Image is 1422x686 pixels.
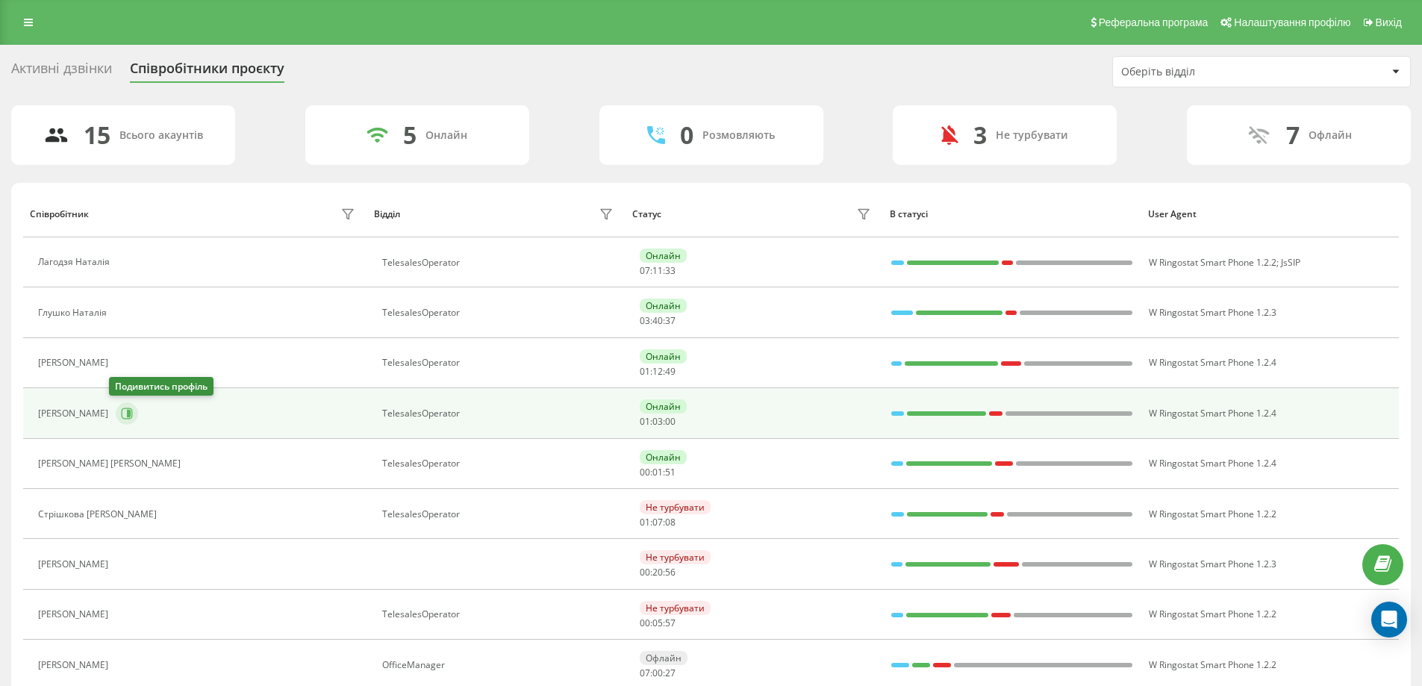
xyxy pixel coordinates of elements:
div: Розмовляють [702,129,775,142]
div: Онлайн [640,450,687,464]
div: : : [640,618,676,629]
span: W Ringostat Smart Phone 1.2.4 [1149,356,1276,369]
div: : : [640,467,676,478]
span: 49 [665,365,676,378]
div: Активні дзвінки [11,60,112,84]
div: 15 [84,121,110,149]
span: 07 [652,516,663,528]
div: : : [640,417,676,427]
div: 5 [403,121,417,149]
span: Налаштування профілю [1234,16,1350,28]
div: 7 [1286,121,1300,149]
div: Не турбувати [640,550,711,564]
span: 01 [640,365,650,378]
span: 56 [665,566,676,579]
span: 00 [665,415,676,428]
div: Статус [632,209,661,219]
span: 08 [665,516,676,528]
div: TelesalesOperator [382,358,617,368]
div: Подивитись профіль [109,377,213,396]
div: Не турбувати [996,129,1068,142]
span: W Ringostat Smart Phone 1.2.2 [1149,508,1276,520]
div: TelesalesOperator [382,509,617,520]
span: 07 [640,264,650,277]
div: [PERSON_NAME] [PERSON_NAME] [38,458,184,469]
span: 27 [665,667,676,679]
span: 01 [640,415,650,428]
div: Глушко Наталія [38,308,110,318]
span: 03 [640,314,650,327]
span: 01 [640,516,650,528]
span: 11 [652,264,663,277]
div: 0 [680,121,693,149]
div: OfficeManager [382,660,617,670]
div: Співробітники проєкту [130,60,284,84]
div: Стрішкова [PERSON_NAME] [38,509,160,520]
span: JsSIP [1281,256,1300,269]
div: [PERSON_NAME] [38,559,112,570]
div: Онлайн [425,129,467,142]
span: 00 [640,617,650,629]
span: W Ringostat Smart Phone 1.2.2 [1149,256,1276,269]
div: Онлайн [640,299,687,313]
span: 00 [640,466,650,478]
div: Open Intercom Messenger [1371,602,1407,637]
span: 00 [640,566,650,579]
div: Співробітник [30,209,89,219]
span: 01 [652,466,663,478]
div: Не турбувати [640,500,711,514]
div: 3 [973,121,987,149]
div: TelesalesOperator [382,458,617,469]
div: : : [640,567,676,578]
span: W Ringostat Smart Phone 1.2.2 [1149,658,1276,671]
div: : : [640,367,676,377]
div: : : [640,266,676,276]
span: 37 [665,314,676,327]
div: В статусі [890,209,1134,219]
span: W Ringostat Smart Phone 1.2.2 [1149,608,1276,620]
div: TelesalesOperator [382,609,617,620]
div: Лагодзя Наталія [38,257,113,267]
span: 33 [665,264,676,277]
span: Реферальна програма [1099,16,1209,28]
div: Всього акаунтів [119,129,203,142]
span: 51 [665,466,676,478]
span: 12 [652,365,663,378]
div: Відділ [374,209,400,219]
div: TelesalesOperator [382,408,617,419]
div: : : [640,668,676,679]
span: W Ringostat Smart Phone 1.2.4 [1149,407,1276,420]
div: Офлайн [640,651,687,665]
div: Оберіть відділ [1121,66,1300,78]
div: Офлайн [1309,129,1352,142]
div: : : [640,316,676,326]
div: Онлайн [640,249,687,263]
span: W Ringostat Smart Phone 1.2.3 [1149,558,1276,570]
span: 00 [652,667,663,679]
div: [PERSON_NAME] [38,358,112,368]
div: [PERSON_NAME] [38,660,112,670]
span: 40 [652,314,663,327]
div: [PERSON_NAME] [38,609,112,620]
span: 05 [652,617,663,629]
span: W Ringostat Smart Phone 1.2.4 [1149,457,1276,470]
div: [PERSON_NAME] [38,408,112,419]
div: Не турбувати [640,601,711,615]
span: 03 [652,415,663,428]
div: : : [640,517,676,528]
div: Онлайн [640,349,687,364]
div: TelesalesOperator [382,258,617,268]
span: 07 [640,667,650,679]
div: User Agent [1148,209,1392,219]
span: 57 [665,617,676,629]
span: W Ringostat Smart Phone 1.2.3 [1149,306,1276,319]
span: 20 [652,566,663,579]
span: Вихід [1376,16,1402,28]
div: TelesalesOperator [382,308,617,318]
div: Онлайн [640,399,687,414]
